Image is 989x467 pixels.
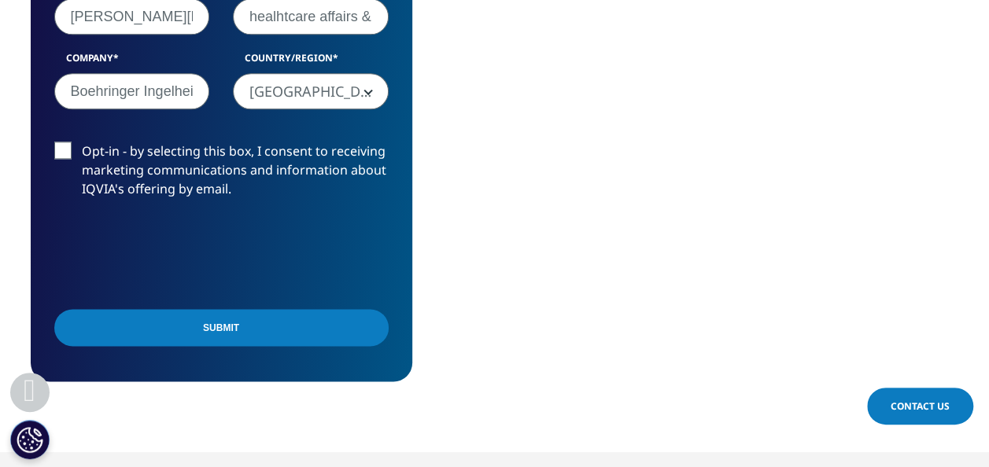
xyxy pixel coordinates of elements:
label: Company [54,51,210,73]
input: Submit [54,309,389,346]
button: Cookies Settings [10,420,50,459]
span: Contact Us [891,399,950,413]
span: Belgium [233,73,389,109]
iframe: reCAPTCHA [54,223,293,285]
span: Belgium [234,74,388,110]
label: Country/Region [233,51,389,73]
label: Opt-in - by selecting this box, I consent to receiving marketing communications and information a... [54,142,389,207]
a: Contact Us [867,388,973,425]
